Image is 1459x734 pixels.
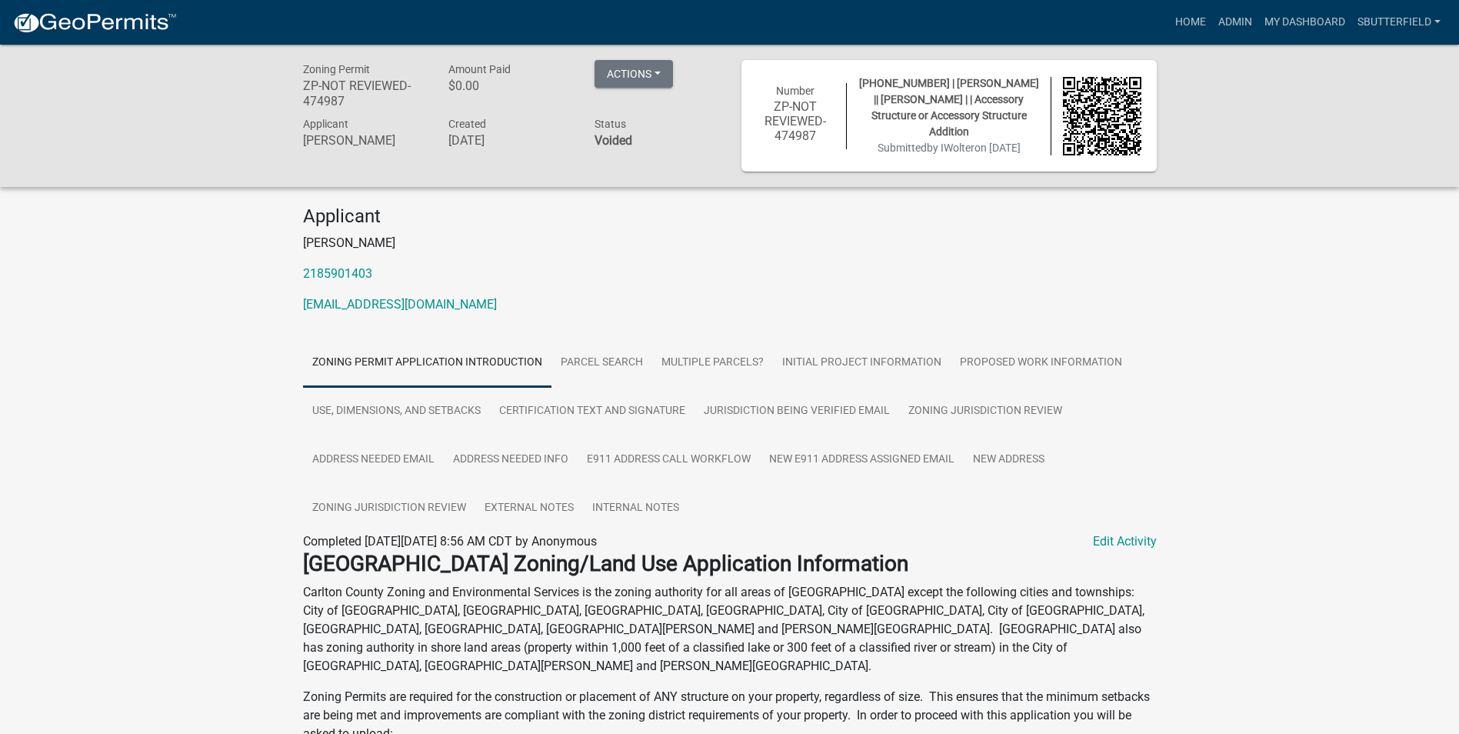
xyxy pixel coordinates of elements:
a: External Notes [475,484,583,533]
span: Zoning Permit [303,63,370,75]
p: [PERSON_NAME] [303,234,1157,252]
span: Submitted on [DATE] [878,142,1021,154]
strong: [GEOGRAPHIC_DATA] Zoning/Land Use Application Information [303,551,908,576]
span: Amount Paid [448,63,511,75]
a: Parcel search [551,339,652,388]
a: E911 Address Call Workflow [578,435,760,485]
a: Proposed Work Information [951,339,1131,388]
a: 2185901403 [303,266,372,281]
a: My Dashboard [1258,8,1351,37]
span: [PHONE_NUMBER] | [PERSON_NAME] || [PERSON_NAME] | | Accessory Structure or Accessory Structure Ad... [859,77,1039,138]
a: Certification Text and Signature [490,387,695,436]
span: by IWolter [927,142,974,154]
a: Sbutterfield [1351,8,1447,37]
a: Internal Notes [583,484,688,533]
span: Status [595,118,626,130]
a: Use, Dimensions, and Setbacks [303,387,490,436]
a: Admin [1212,8,1258,37]
a: Jurisdiction Being Verified Email [695,387,899,436]
h4: Applicant [303,205,1157,228]
img: QR code [1063,77,1141,155]
span: Completed [DATE][DATE] 8:56 AM CDT by Anonymous [303,534,597,549]
span: Number [776,85,814,97]
a: Initial Project Information [773,339,951,388]
h6: ZP-NOT REVIEWED-474987 [757,99,835,144]
a: New E911 Address Assigned Email [760,435,964,485]
a: Address Needed Email [303,435,444,485]
h6: [DATE] [448,133,571,148]
h6: ZP-NOT REVIEWED-474987 [303,78,426,108]
a: Address Needed Info [444,435,578,485]
span: Created [448,118,486,130]
a: Multiple Parcels? [652,339,773,388]
strong: Voided [595,133,632,148]
a: Zoning Jurisdiction Review [303,484,475,533]
p: Carlton County Zoning and Environmental Services is the zoning authority for all areas of [GEOGRA... [303,583,1157,676]
a: Home [1169,8,1212,37]
span: Applicant [303,118,348,130]
h6: [PERSON_NAME] [303,133,426,148]
a: New Address [964,435,1054,485]
a: Zoning Permit Application Introduction [303,339,551,388]
button: Actions [595,60,673,88]
a: Zoning Jurisdiction Review [899,387,1071,436]
h6: $0.00 [448,78,571,93]
a: [EMAIL_ADDRESS][DOMAIN_NAME] [303,297,497,312]
a: Edit Activity [1093,532,1157,551]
